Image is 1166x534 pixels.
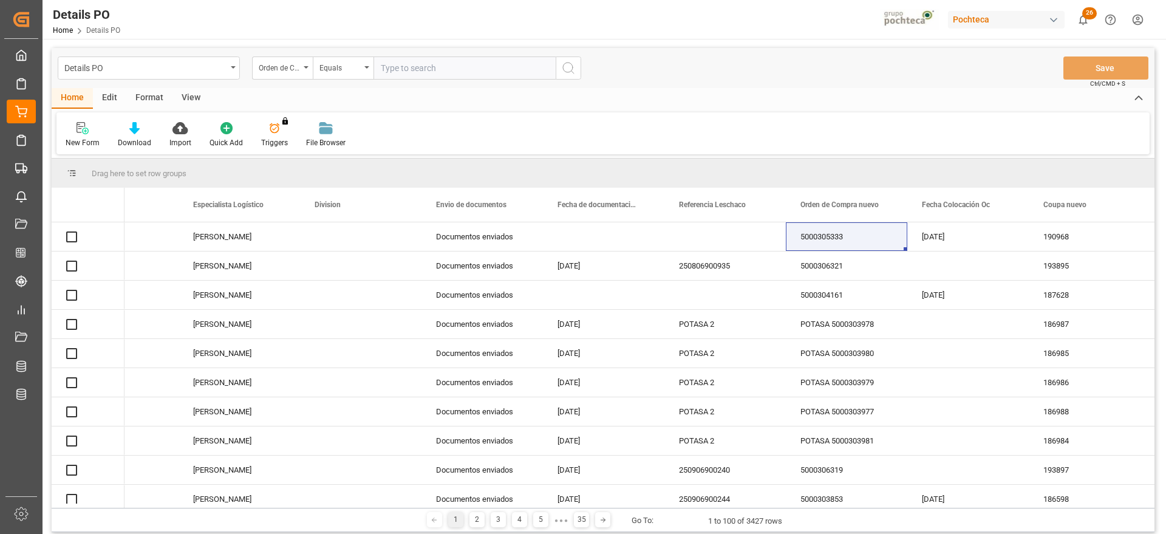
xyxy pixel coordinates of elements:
[786,485,907,513] div: 5000303853
[543,485,664,513] div: [DATE]
[93,88,126,109] div: Edit
[664,397,786,426] div: POTASA 2
[193,200,264,209] span: Especialista Logístico
[1029,252,1150,280] div: 193895
[708,515,782,527] div: 1 to 100 of 3427 rows
[1082,7,1097,19] span: 26
[179,485,300,513] div: [PERSON_NAME]
[786,310,907,338] div: POTASA 5000303978
[421,310,543,338] div: Documentos enviados
[306,137,346,148] div: File Browser
[64,60,227,75] div: Details PO
[1029,397,1150,426] div: 186988
[421,426,543,455] div: Documentos enviados
[179,397,300,426] div: [PERSON_NAME]
[421,252,543,280] div: Documentos enviados
[52,426,124,456] div: Press SPACE to select this row.
[179,456,300,484] div: [PERSON_NAME]
[92,169,186,178] span: Drag here to set row groups
[421,456,543,484] div: Documentos enviados
[52,222,124,252] div: Press SPACE to select this row.
[52,88,93,109] div: Home
[543,426,664,455] div: [DATE]
[421,222,543,251] div: Documentos enviados
[469,512,485,527] div: 2
[66,137,100,148] div: New Form
[179,310,300,338] div: [PERSON_NAME]
[52,339,124,368] div: Press SPACE to select this row.
[421,397,543,426] div: Documentos enviados
[800,200,879,209] span: Orden de Compra nuevo
[664,252,786,280] div: 250806900935
[1043,200,1086,209] span: Coupa nuevo
[53,26,73,35] a: Home
[1090,79,1125,88] span: Ctrl/CMD + S
[421,339,543,368] div: Documentos enviados
[556,56,581,80] button: search button
[52,456,124,485] div: Press SPACE to select this row.
[179,222,300,251] div: [PERSON_NAME]
[786,222,907,251] div: 5000305333
[179,252,300,280] div: [PERSON_NAME]
[448,512,463,527] div: 1
[313,56,373,80] button: open menu
[664,426,786,455] div: POTASA 2
[52,252,124,281] div: Press SPACE to select this row.
[554,516,568,525] div: ● ● ●
[543,456,664,484] div: [DATE]
[491,512,506,527] div: 3
[786,339,907,368] div: POTASA 5000303980
[664,368,786,397] div: POTASA 2
[679,200,746,209] span: Referencia Leschaco
[948,11,1065,29] div: Pochteca
[543,310,664,338] div: [DATE]
[179,339,300,368] div: [PERSON_NAME]
[664,310,786,338] div: POTASA 2
[118,137,151,148] div: Download
[179,368,300,397] div: [PERSON_NAME]
[922,200,990,209] span: Fecha Colocación Oc
[664,339,786,368] div: POTASA 2
[543,339,664,368] div: [DATE]
[421,368,543,397] div: Documentos enviados
[169,137,191,148] div: Import
[1029,222,1150,251] div: 190968
[574,512,589,527] div: 35
[1029,485,1150,513] div: 186598
[557,200,639,209] span: Fecha de documentación requerida
[786,397,907,426] div: POTASA 5000303977
[543,397,664,426] div: [DATE]
[252,56,313,80] button: open menu
[664,456,786,484] div: 250906900240
[259,60,300,74] div: Orden de Compra nuevo
[907,485,1029,513] div: [DATE]
[436,200,506,209] span: Envio de documentos
[948,8,1069,31] button: Pochteca
[786,426,907,455] div: POTASA 5000303981
[1063,56,1148,80] button: Save
[53,5,120,24] div: Details PO
[1029,281,1150,309] div: 187628
[52,310,124,339] div: Press SPACE to select this row.
[58,56,240,80] button: open menu
[543,252,664,280] div: [DATE]
[1029,456,1150,484] div: 193897
[52,397,124,426] div: Press SPACE to select this row.
[373,56,556,80] input: Type to search
[1029,426,1150,455] div: 186984
[315,200,341,209] span: Division
[533,512,548,527] div: 5
[880,9,940,30] img: pochtecaImg.jpg_1689854062.jpg
[632,515,653,527] div: Go To:
[1069,6,1097,33] button: show 26 new notifications
[786,456,907,484] div: 5000306319
[786,252,907,280] div: 5000306321
[543,368,664,397] div: [DATE]
[52,485,124,514] div: Press SPACE to select this row.
[126,88,172,109] div: Format
[52,368,124,397] div: Press SPACE to select this row.
[786,281,907,309] div: 5000304161
[52,281,124,310] div: Press SPACE to select this row.
[907,281,1029,309] div: [DATE]
[1029,310,1150,338] div: 186987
